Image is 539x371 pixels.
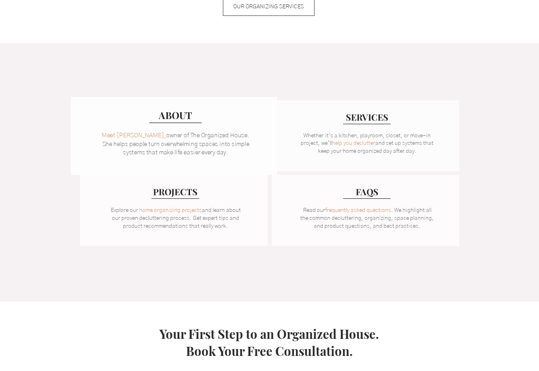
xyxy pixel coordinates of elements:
[149,108,201,123] a: ABOUT
[318,140,434,154] a: and set up systems that keep your home organized day after day.
[159,325,379,359] a: Your First Step to an Organized House.Book Your Free Consultation.
[356,186,378,198] span: FAQS
[111,208,138,213] span: Explore our
[346,111,388,123] span: SERVICES
[153,186,198,198] span: PROJECTS
[159,108,192,121] span: ABOUT
[343,110,391,124] a: SERVICES
[102,133,250,156] span: owner of The Organized House. She helps people turn overwhelming spaces into simple systems that ...
[325,208,391,213] a: frequently asked questions
[303,208,325,213] span: Read our
[233,3,304,11] span: OUR ORGANIZING SERVICES
[332,140,375,146] a: help you declutter
[152,185,199,199] a: PROJECTS
[301,133,431,146] a: Whether it’s a kitchen, playroom, closet, or move-in project, we’ll
[112,208,241,229] span: and learn about our proven decluttering process. Get expert tips and product recommendations that...
[343,185,391,199] a: FAQS
[102,133,166,138] span: Meet [PERSON_NAME],
[300,208,434,229] span: . We highlight all the common decluttering, organizing, space planning, and product questions, an...
[139,208,202,213] a: home organizing projects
